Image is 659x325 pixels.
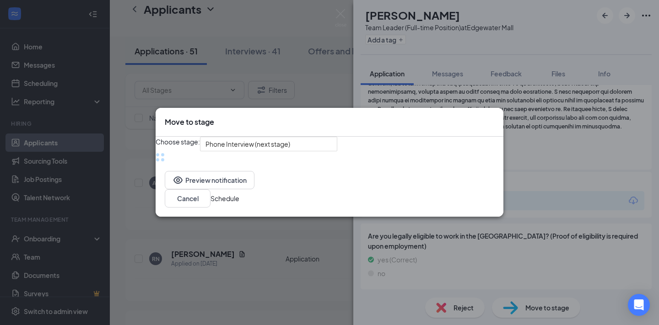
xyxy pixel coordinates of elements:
button: Schedule [211,194,239,204]
button: Cancel [165,190,211,208]
svg: Eye [173,175,184,186]
span: Choose stage: [156,137,200,151]
span: Phone Interview (next stage) [205,137,290,151]
button: EyePreview notification [165,171,254,190]
h3: Move to stage [165,117,214,127]
div: Open Intercom Messenger [628,294,650,316]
